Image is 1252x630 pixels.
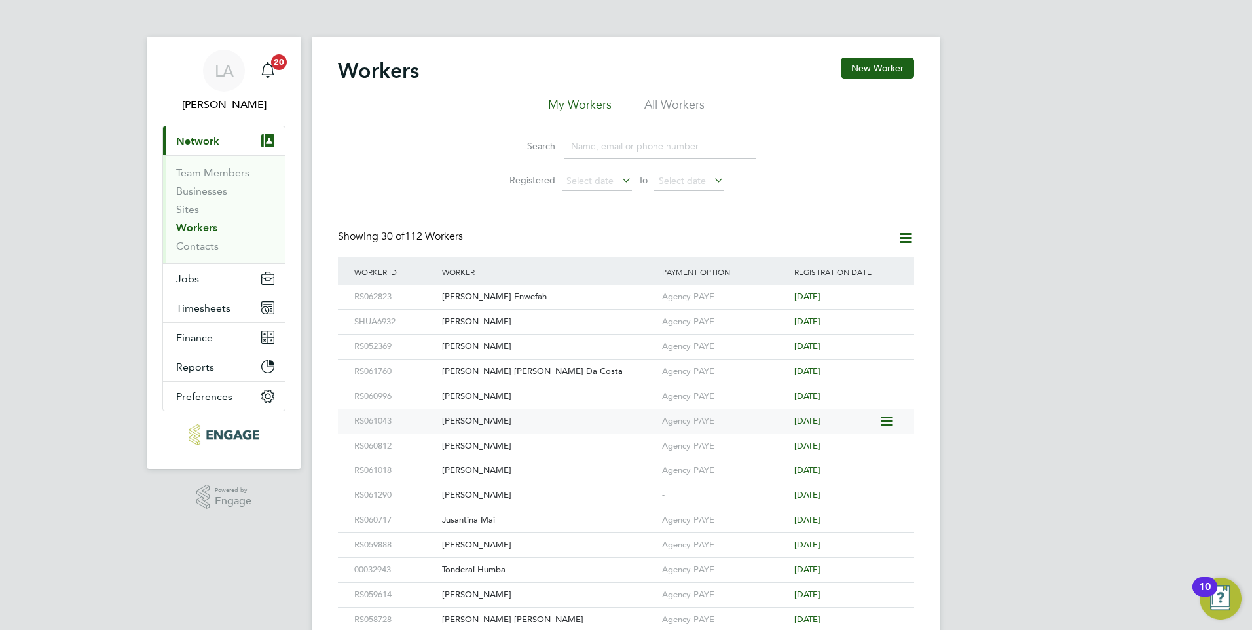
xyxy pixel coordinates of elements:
a: Team Members [176,166,249,179]
button: Timesheets [163,293,285,322]
div: SHUA6932 [351,310,439,334]
span: Leah Adams [162,97,285,113]
a: RS061290[PERSON_NAME]-[DATE] [351,483,901,494]
div: Network [163,155,285,263]
a: RS061018[PERSON_NAME]Agency PAYE[DATE] [351,458,901,469]
span: [DATE] [794,440,820,451]
button: Finance [163,323,285,352]
a: Workers [176,221,217,234]
a: RS059614[PERSON_NAME]Agency PAYE[DATE] [351,582,901,593]
div: Agency PAYE [659,458,791,483]
span: [DATE] [794,365,820,377]
div: Agency PAYE [659,508,791,532]
span: 112 Workers [381,230,463,243]
div: [PERSON_NAME] [439,533,659,557]
a: RS058728[PERSON_NAME] [PERSON_NAME]Agency PAYE[DATE] [351,607,901,618]
div: 10 [1199,587,1211,604]
div: [PERSON_NAME]-Enwefah [439,285,659,309]
a: LA[PERSON_NAME] [162,50,285,113]
div: Agency PAYE [659,360,791,384]
span: 30 of [381,230,405,243]
div: Agency PAYE [659,558,791,582]
div: RS061290 [351,483,439,508]
span: [DATE] [794,614,820,625]
div: Agency PAYE [659,409,791,434]
div: Worker [439,257,659,287]
a: 00032943Tonderai HumbaAgency PAYE[DATE] [351,557,901,568]
div: [PERSON_NAME] [439,310,659,334]
label: Search [496,140,555,152]
div: [PERSON_NAME] [439,583,659,607]
div: - [659,483,791,508]
span: Select date [659,175,706,187]
div: RS059614 [351,583,439,607]
a: Powered byEngage [196,485,252,510]
input: Name, email or phone number [564,134,756,159]
div: [PERSON_NAME] [439,434,659,458]
a: RS061760[PERSON_NAME] [PERSON_NAME] Da CostaAgency PAYE[DATE] [351,359,901,370]
span: [DATE] [794,464,820,475]
div: Worker ID [351,257,439,287]
span: Preferences [176,390,232,403]
div: Agency PAYE [659,384,791,409]
a: RS052369[PERSON_NAME]Agency PAYE[DATE] [351,334,901,345]
div: [PERSON_NAME] [439,409,659,434]
a: RS060717Jusantina MaiAgency PAYE[DATE] [351,508,901,519]
button: Jobs [163,264,285,293]
div: Agency PAYE [659,310,791,334]
div: [PERSON_NAME] [439,483,659,508]
span: LA [215,62,234,79]
span: [DATE] [794,589,820,600]
div: 00032943 [351,558,439,582]
img: rec-solutions-logo-retina.png [189,424,259,445]
div: RS060996 [351,384,439,409]
button: Reports [163,352,285,381]
div: Agency PAYE [659,285,791,309]
a: SHUA6932[PERSON_NAME]Agency PAYE[DATE] [351,309,901,320]
button: New Worker [841,58,914,79]
span: Timesheets [176,302,230,314]
span: Engage [215,496,251,507]
div: RS062823 [351,285,439,309]
label: Registered [496,174,555,186]
span: [DATE] [794,514,820,525]
span: Jobs [176,272,199,285]
span: To [635,172,652,189]
span: [DATE] [794,539,820,550]
span: Finance [176,331,213,344]
div: Jusantina Mai [439,508,659,532]
span: Select date [566,175,614,187]
a: Contacts [176,240,219,252]
div: [PERSON_NAME] [439,458,659,483]
span: Powered by [215,485,251,496]
span: [DATE] [794,291,820,302]
a: RS060812[PERSON_NAME]Agency PAYE[DATE] [351,434,901,445]
div: RS060717 [351,508,439,532]
button: Preferences [163,382,285,411]
span: Reports [176,361,214,373]
div: RS052369 [351,335,439,359]
div: Agency PAYE [659,434,791,458]
span: 20 [271,54,287,70]
a: Go to home page [162,424,285,445]
span: [DATE] [794,341,820,352]
div: Payment Option [659,257,791,287]
span: [DATE] [794,489,820,500]
a: RS059888[PERSON_NAME]Agency PAYE[DATE] [351,532,901,544]
li: My Workers [548,97,612,120]
div: [PERSON_NAME] [PERSON_NAME] Da Costa [439,360,659,384]
div: Registration Date [791,257,901,287]
li: All Workers [644,97,705,120]
a: 20 [255,50,281,92]
span: [DATE] [794,390,820,401]
span: [DATE] [794,316,820,327]
div: Tonderai Humba [439,558,659,582]
a: RS062823[PERSON_NAME]-EnwefahAgency PAYE[DATE] [351,284,901,295]
div: Agency PAYE [659,583,791,607]
button: Open Resource Center, 10 new notifications [1200,578,1242,620]
button: Network [163,126,285,155]
div: [PERSON_NAME] [439,384,659,409]
div: Showing [338,230,466,244]
div: RS061018 [351,458,439,483]
div: RS061043 [351,409,439,434]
